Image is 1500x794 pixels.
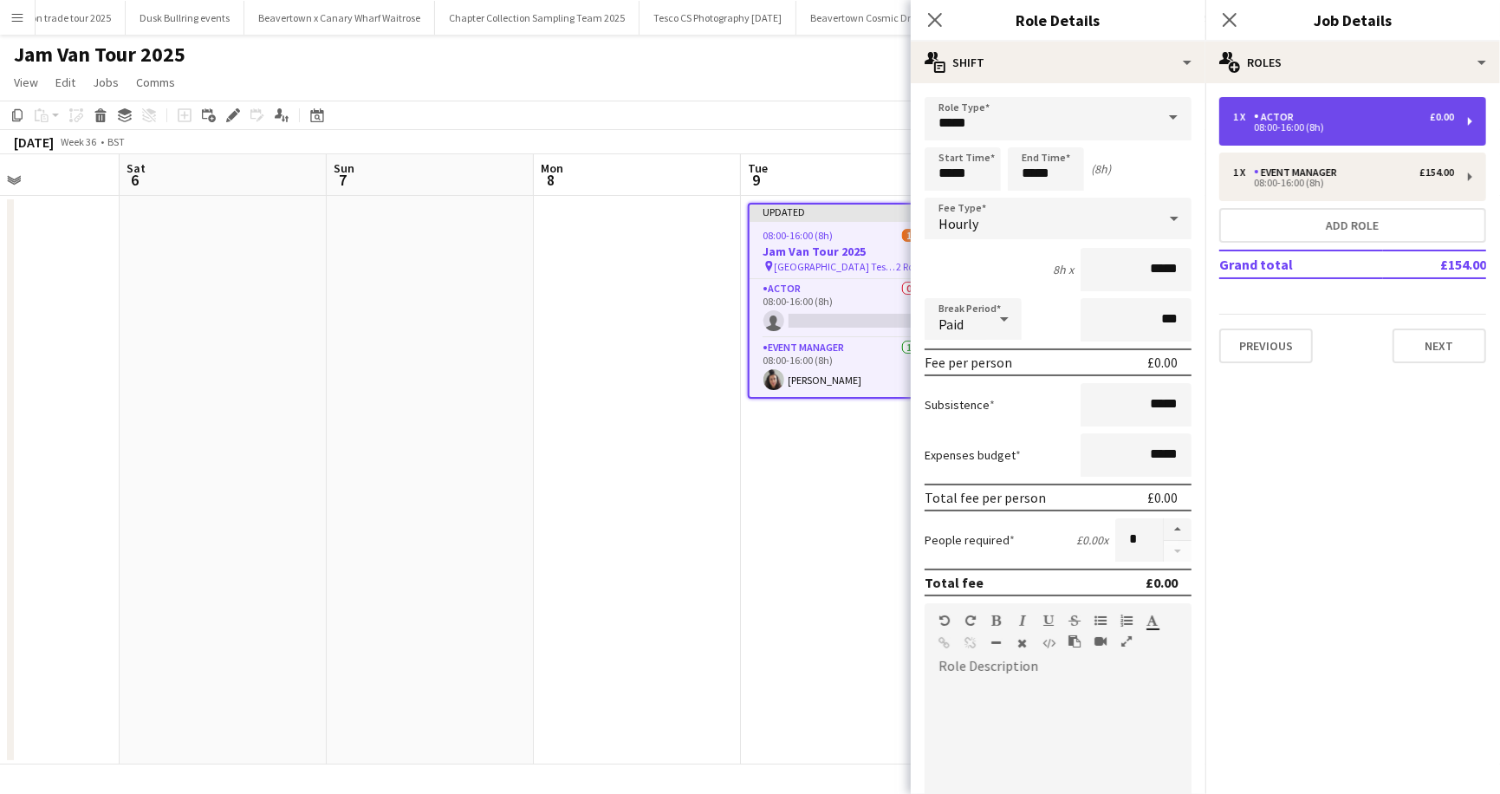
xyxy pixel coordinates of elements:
[538,170,563,190] span: 8
[1068,635,1081,648] button: Paste as plain text
[1233,111,1254,123] div: 1 x
[129,71,182,94] a: Comms
[925,532,1015,548] label: People required
[925,489,1046,506] div: Total fee per person
[745,170,768,190] span: 9
[14,133,54,151] div: [DATE]
[1219,329,1313,363] button: Previous
[244,1,435,35] button: Beavertown x Canary Wharf Waitrose
[124,170,146,190] span: 6
[1016,614,1029,628] button: Italic
[334,160,354,176] span: Sun
[331,170,354,190] span: 7
[1430,111,1454,123] div: £0.00
[541,160,563,176] span: Mon
[1091,161,1111,177] div: (8h)
[990,636,1003,650] button: Horizontal Line
[435,1,640,35] button: Chapter Collection Sampling Team 2025
[750,205,940,218] div: Updated
[911,42,1205,83] div: Shift
[897,260,926,273] span: 2 Roles
[107,135,125,148] div: BST
[925,447,1021,463] label: Expenses budget
[49,71,82,94] a: Edit
[1146,574,1178,591] div: £0.00
[1042,636,1055,650] button: HTML Code
[1219,251,1383,278] td: Grand total
[925,397,995,413] label: Subsistence
[775,260,897,273] span: [GEOGRAPHIC_DATA] Tesco HQ
[55,75,75,90] span: Edit
[750,244,940,259] h3: Jam Van Tour 2025
[748,203,942,399] app-job-card: Updated08:00-16:00 (8h)1/2Jam Van Tour 2025 [GEOGRAPHIC_DATA] Tesco HQ2 RolesActor0/108:00-16:00 ...
[1383,251,1486,278] td: £154.00
[1053,262,1074,277] div: 8h x
[990,614,1003,628] button: Bold
[93,75,119,90] span: Jobs
[1233,123,1454,132] div: 08:00-16:00 (8h)
[136,75,175,90] span: Comms
[750,279,940,338] app-card-role: Actor0/108:00-16:00 (8h)
[126,1,244,35] button: Dusk Bullring events
[796,1,1002,35] button: Beavertown Cosmic Drop On Trade 2025
[1147,489,1178,506] div: £0.00
[1233,166,1254,179] div: 1 x
[1120,614,1133,628] button: Ordered List
[1233,179,1454,187] div: 08:00-16:00 (8h)
[14,42,185,68] h1: Jam Van Tour 2025
[1146,614,1159,628] button: Text Color
[964,614,977,628] button: Redo
[1254,111,1301,123] div: Actor
[7,71,45,94] a: View
[1120,635,1133,648] button: Fullscreen
[938,614,951,628] button: Undo
[1147,354,1178,371] div: £0.00
[1164,518,1192,541] button: Increase
[1094,614,1107,628] button: Unordered List
[911,9,1205,31] h3: Role Details
[1205,9,1500,31] h3: Job Details
[1042,614,1055,628] button: Underline
[763,229,834,242] span: 08:00-16:00 (8h)
[1205,42,1500,83] div: Roles
[938,316,964,333] span: Paid
[1076,532,1108,548] div: £0.00 x
[1393,329,1486,363] button: Next
[86,71,126,94] a: Jobs
[925,574,984,591] div: Total fee
[640,1,796,35] button: Tesco CS Photography [DATE]
[127,160,146,176] span: Sat
[1094,635,1107,648] button: Insert video
[748,160,768,176] span: Tue
[1419,166,1454,179] div: £154.00
[938,215,978,232] span: Hourly
[750,338,940,397] app-card-role: Event Manager1/108:00-16:00 (8h)[PERSON_NAME]
[1016,636,1029,650] button: Clear Formatting
[14,75,38,90] span: View
[1254,166,1344,179] div: Event Manager
[902,229,926,242] span: 1/2
[1219,208,1486,243] button: Add role
[57,135,101,148] span: Week 36
[925,354,1012,371] div: Fee per person
[1068,614,1081,628] button: Strikethrough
